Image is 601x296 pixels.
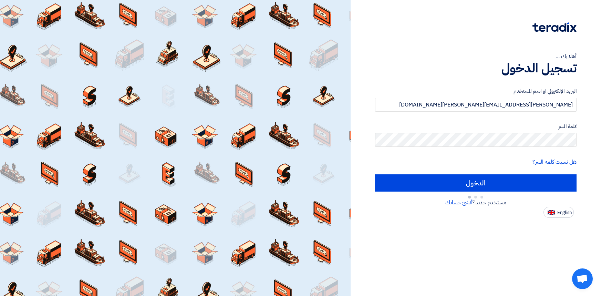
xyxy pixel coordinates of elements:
img: Teradix logo [532,22,577,32]
div: أهلا بك ... [375,52,577,61]
label: البريد الإلكتروني او اسم المستخدم [375,87,577,95]
a: Open chat [572,268,593,289]
h1: تسجيل الدخول [375,61,577,76]
button: English [543,207,574,218]
img: en-US.png [548,210,555,215]
div: مستخدم جديد؟ [375,198,577,207]
a: هل نسيت كلمة السر؟ [532,158,577,166]
label: كلمة السر [375,123,577,131]
input: الدخول [375,174,577,192]
span: English [557,210,572,215]
a: أنشئ حسابك [445,198,473,207]
input: أدخل بريد العمل الإلكتروني او اسم المستخدم الخاص بك ... [375,98,577,112]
